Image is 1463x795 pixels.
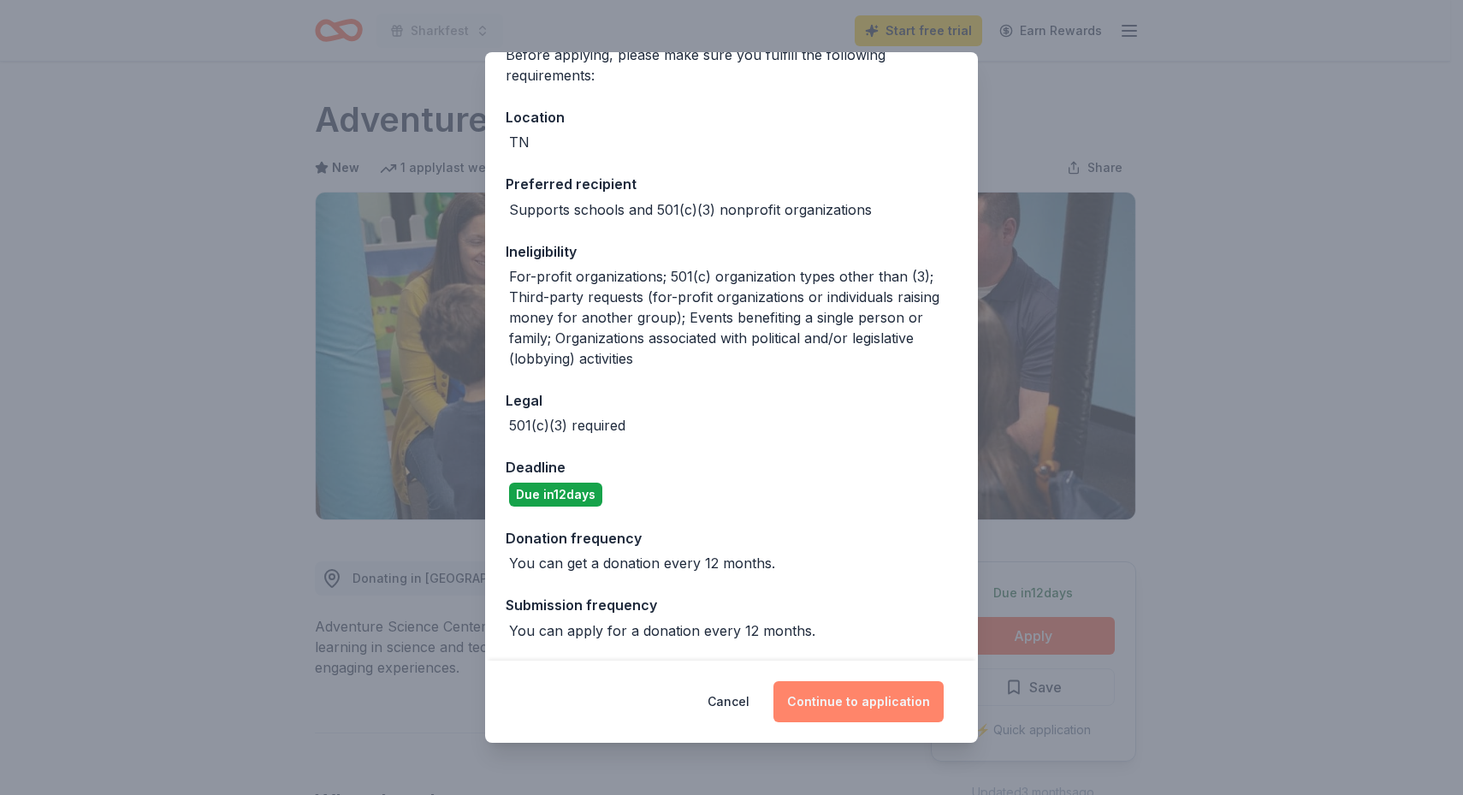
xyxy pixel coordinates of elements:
[708,681,749,722] button: Cancel
[506,389,957,412] div: Legal
[509,415,625,436] div: 501(c)(3) required
[506,240,957,263] div: Ineligibility
[506,527,957,549] div: Donation frequency
[506,594,957,616] div: Submission frequency
[773,681,944,722] button: Continue to application
[506,106,957,128] div: Location
[509,199,872,220] div: Supports schools and 501(c)(3) nonprofit organizations
[506,173,957,195] div: Preferred recipient
[509,483,602,507] div: Due in 12 days
[509,620,815,641] div: You can apply for a donation every 12 months.
[509,553,775,573] div: You can get a donation every 12 months.
[509,132,530,152] div: TN
[509,266,957,369] div: For-profit organizations; 501(c) organization types other than (3); Third-party requests (for-pro...
[506,456,957,478] div: Deadline
[506,44,957,86] div: Before applying, please make sure you fulfill the following requirements:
